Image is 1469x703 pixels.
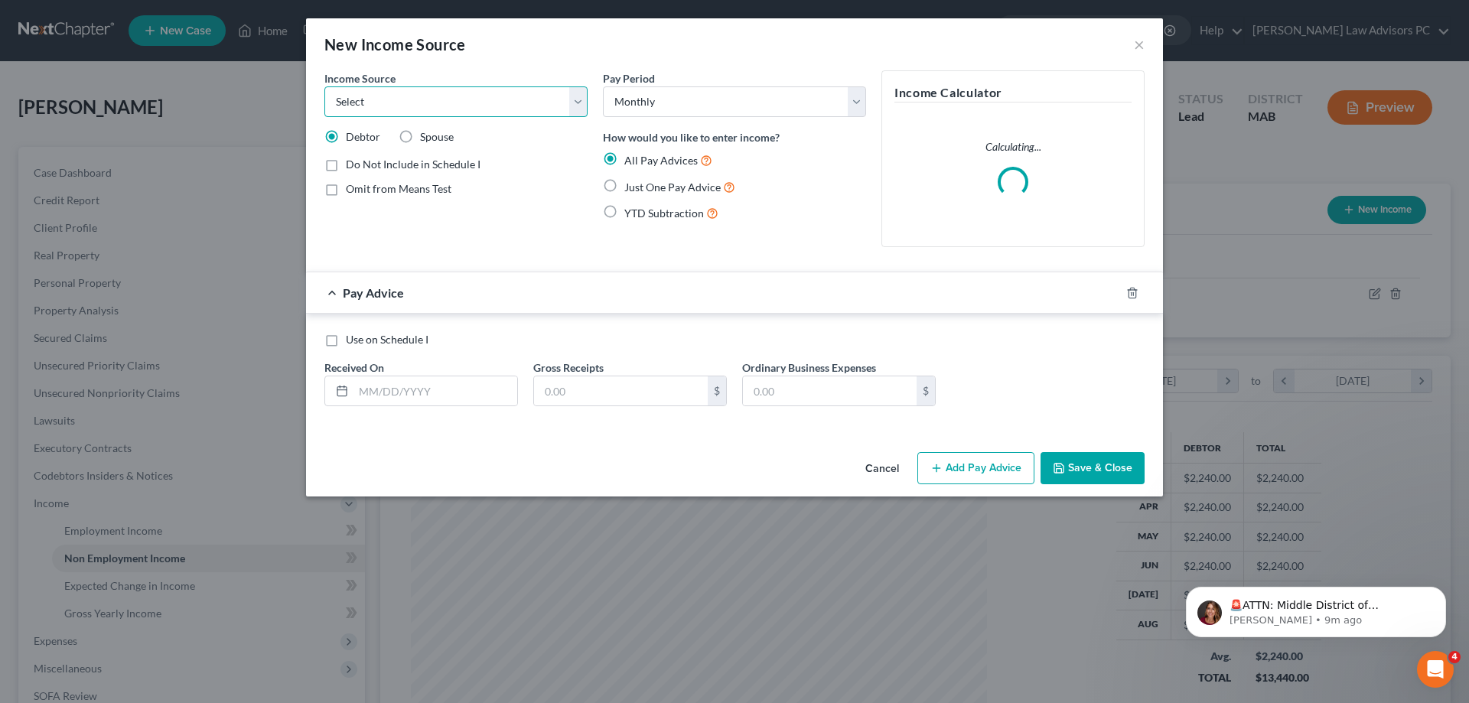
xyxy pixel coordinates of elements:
[324,72,396,85] span: Income Source
[894,83,1132,103] h5: Income Calculator
[708,376,726,405] div: $
[534,376,708,405] input: 0.00
[343,285,404,300] span: Pay Advice
[743,376,917,405] input: 0.00
[346,182,451,195] span: Omit from Means Test
[324,361,384,374] span: Received On
[353,376,517,405] input: MM/DD/YYYY
[894,139,1132,155] p: Calculating...
[1163,555,1469,662] iframe: Intercom notifications message
[324,34,466,55] div: New Income Source
[603,129,780,145] label: How would you like to enter income?
[742,360,876,376] label: Ordinary Business Expenses
[1448,651,1461,663] span: 4
[1134,35,1145,54] button: ×
[420,130,454,143] span: Spouse
[533,360,604,376] label: Gross Receipts
[624,154,698,167] span: All Pay Advices
[917,452,1034,484] button: Add Pay Advice
[1041,452,1145,484] button: Save & Close
[624,181,721,194] span: Just One Pay Advice
[346,158,480,171] span: Do Not Include in Schedule I
[1417,651,1454,688] iframe: Intercom live chat
[346,333,428,346] span: Use on Schedule I
[853,454,911,484] button: Cancel
[917,376,935,405] div: $
[603,70,655,86] label: Pay Period
[624,207,704,220] span: YTD Subtraction
[346,130,380,143] span: Debtor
